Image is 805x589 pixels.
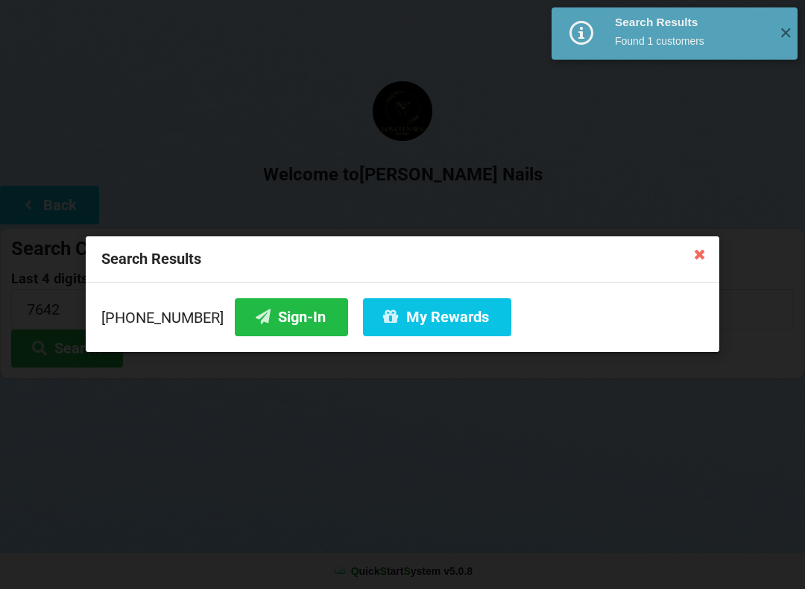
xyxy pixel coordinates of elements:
button: Sign-In [235,298,348,336]
div: Found 1 customers [615,34,768,48]
div: Search Results [615,15,768,30]
div: [PHONE_NUMBER] [101,298,704,336]
div: Search Results [86,236,719,283]
button: My Rewards [363,298,511,336]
